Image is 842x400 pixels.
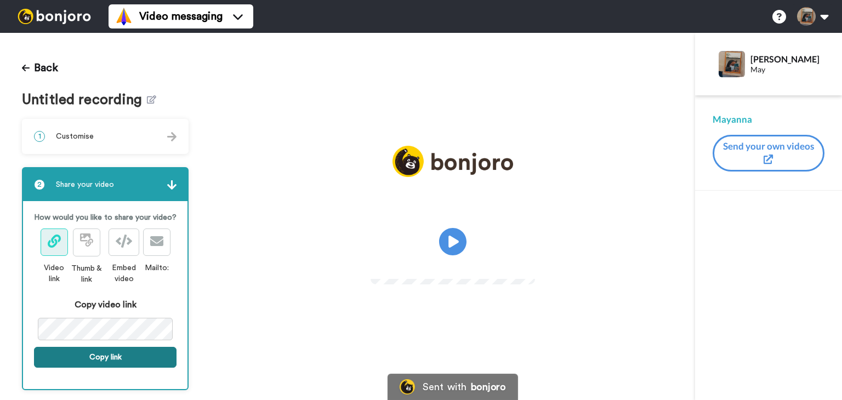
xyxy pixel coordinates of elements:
span: 2 [34,179,45,190]
div: Mailto: [143,262,170,273]
div: Mayanna [713,113,824,126]
div: 1Customise [22,119,189,154]
span: Customise [56,131,94,142]
span: Video messaging [139,9,223,24]
span: Share your video [56,179,114,190]
button: Send your own videos [713,135,824,172]
img: bj-logo-header-white.svg [13,9,95,24]
span: 1 [34,131,45,142]
button: Back [22,55,58,81]
span: Untitled recording [22,92,147,108]
img: vm-color.svg [115,8,133,25]
img: arrow.svg [167,180,177,190]
div: [PERSON_NAME] [750,54,824,64]
div: Video link [40,262,69,284]
div: May [750,65,824,75]
div: Embed video [105,262,143,284]
a: Bonjoro LogoSent withbonjoro [388,374,518,400]
p: How would you like to share your video? [34,212,177,223]
div: Copy video link [34,298,177,311]
img: Profile Image [719,51,745,77]
img: Bonjoro Logo [400,379,415,395]
div: bonjoro [471,382,506,392]
img: arrow.svg [167,132,177,141]
div: Sent with [423,382,466,392]
button: Copy link [34,347,177,368]
div: Thumb & link [68,263,105,285]
img: logo_full.png [392,146,513,177]
img: Full screen [514,258,525,269]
